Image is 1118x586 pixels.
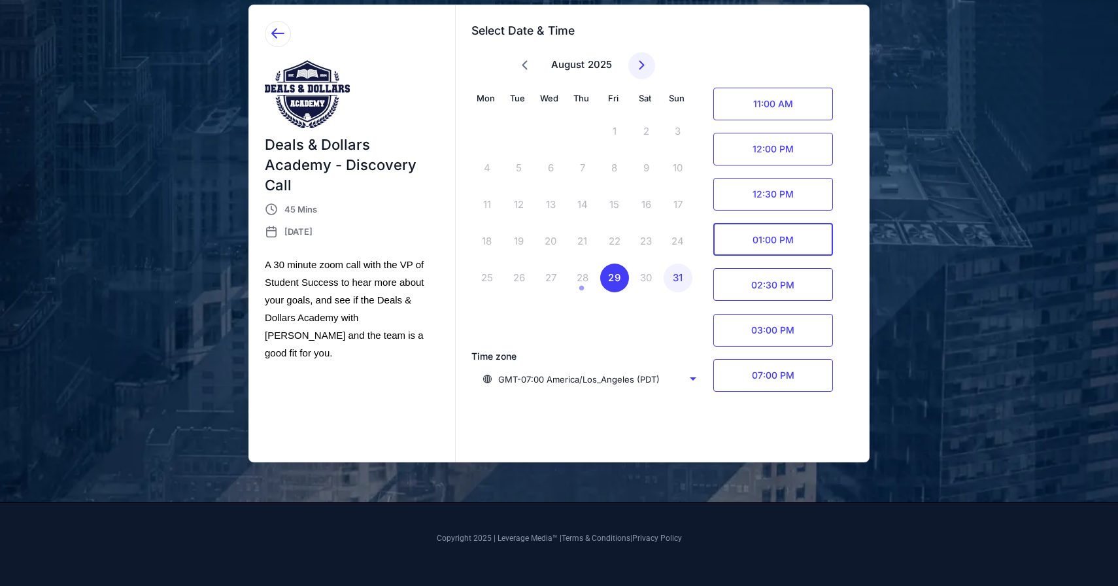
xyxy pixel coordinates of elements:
[505,154,534,182] div: 5
[568,227,597,256] div: 21
[473,190,501,219] div: 11
[473,227,501,256] div: 18
[505,264,534,292] div: 26
[265,60,350,128] img: 8bcaba3e-c94e-4a1d-97a0-d29ef2fa3ad2.png
[588,57,612,73] button: 2025
[540,93,558,103] span: Wed
[284,224,436,239] div: [DATE]
[573,93,589,103] span: Thu
[713,314,833,347] span: 03:00 PM
[632,190,660,219] div: 16
[510,93,525,103] span: Tue
[632,227,660,256] div: 23
[600,154,629,182] div: 8
[632,264,660,292] div: 30
[505,190,534,219] div: 12
[473,264,501,292] div: 25
[477,93,495,103] span: Mon
[608,93,618,103] span: Fri
[713,133,833,165] span: 12:00 PM
[664,117,692,146] div: 3
[600,264,629,292] div: 29
[600,227,629,256] div: 22
[600,190,629,219] div: 15
[600,117,629,146] div: 1
[190,532,928,544] p: Copyright 2025 | Leverage Media™ | |
[265,135,439,195] h6: Deals & Dollars Academy - Discovery Call
[511,52,538,79] button: Previous month
[568,154,597,182] div: 7
[632,534,682,543] a: Privacy Policy
[639,93,651,103] span: Sat
[664,154,692,182] div: 10
[713,88,833,120] span: 11:00 AM
[471,350,700,363] div: Time zone
[669,93,685,103] span: Sun
[568,190,597,219] div: 14
[536,190,565,219] div: 13
[632,154,660,182] div: 9
[536,264,565,292] div: 27
[265,259,424,358] span: A 30 minute zoom call with the VP of Student Success to hear more about your goals, and see if th...
[713,268,833,301] span: 02:30 PM
[664,190,692,219] div: 17
[664,264,692,292] div: 31
[568,264,597,292] div: 28
[713,223,833,256] span: 01:00 PM
[628,52,655,79] button: Next month
[505,227,534,256] div: 19
[713,178,833,211] span: 12:30 PM
[551,57,584,73] button: August
[536,154,565,182] div: 6
[536,227,565,256] div: 20
[632,117,660,146] div: 2
[664,227,692,256] div: 24
[562,534,630,543] a: Terms & Conditions
[284,201,436,217] div: 45 Mins
[480,373,663,386] span: GMT-07:00 America/Los_Angeles (PDT)
[713,359,833,392] span: 07:00 PM
[473,154,501,182] div: 4
[471,21,853,41] h4: Select Date & Time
